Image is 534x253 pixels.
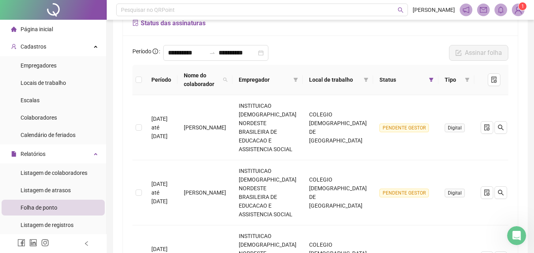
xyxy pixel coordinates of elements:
[177,95,232,160] td: [PERSON_NAME]
[21,170,87,176] span: Listagem de colaboradores
[145,95,177,160] td: [DATE] até [DATE]
[379,189,429,197] span: PENDENTE GESTOR
[232,95,303,160] td: INSTITUICAO [DEMOGRAPHIC_DATA] NORDESTE BRASILEIRA DE EDUCACAO E ASSISTENCIA SOCIAL
[21,114,57,121] span: Colaboradores
[309,75,360,84] span: Local de trabalho
[239,75,290,84] span: Empregador
[21,97,40,103] span: Escalas
[11,26,17,32] span: home
[21,222,74,228] span: Listagem de registros
[427,74,435,86] span: filter
[465,77,470,82] span: filter
[445,189,465,197] span: Digital
[21,62,57,69] span: Empregadores
[132,19,508,28] h5: Status das assinaturas
[132,48,151,54] span: Período
[491,77,497,83] span: file-done
[498,189,504,196] span: search
[29,239,37,247] span: linkedin
[484,189,490,196] span: file-done
[145,65,177,95] th: Período
[223,77,228,82] span: search
[41,239,49,247] span: instagram
[11,151,17,157] span: file
[519,2,526,10] sup: Atualize o seu contato no menu Meus Dados
[364,77,368,82] span: filter
[484,124,490,131] span: file-done
[209,50,215,56] span: to
[145,160,177,225] td: [DATE] até [DATE]
[398,7,404,13] span: search
[362,74,370,86] span: filter
[21,43,46,50] span: Cadastros
[21,204,57,211] span: Folha de ponto
[445,124,465,132] span: Digital
[497,6,504,13] span: bell
[445,75,462,84] span: Tipo
[429,77,434,82] span: filter
[232,160,303,225] td: INSTITUICAO [DEMOGRAPHIC_DATA] NORDESTE BRASILEIRA DE EDUCACAO E ASSISTENCIA SOCIAL
[303,95,373,160] td: COLEGIO [DEMOGRAPHIC_DATA] DE [GEOGRAPHIC_DATA]
[177,160,232,225] td: [PERSON_NAME]
[11,44,17,49] span: user-add
[480,6,487,13] span: mail
[184,71,220,88] span: Nome do colaborador
[17,239,25,247] span: facebook
[21,132,75,138] span: Calendário de feriados
[21,151,45,157] span: Relatórios
[132,20,139,26] span: file-sync
[221,69,229,90] span: search
[84,241,89,246] span: left
[379,124,429,132] span: PENDENTE GESTOR
[21,187,71,193] span: Listagem de atrasos
[449,45,508,61] button: Assinar folha
[293,77,298,82] span: filter
[507,226,526,245] iframe: Intercom live chat
[498,124,504,131] span: search
[463,74,471,86] span: filter
[462,6,470,13] span: notification
[379,75,426,84] span: Status
[153,49,158,54] span: info-circle
[21,26,53,32] span: Página inicial
[209,50,215,56] span: swap-right
[512,4,524,16] img: 90545
[21,80,66,86] span: Locais de trabalho
[303,160,373,225] td: COLEGIO [DEMOGRAPHIC_DATA] DE [GEOGRAPHIC_DATA]
[292,74,300,86] span: filter
[413,6,455,14] span: [PERSON_NAME]
[521,4,524,9] span: 1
